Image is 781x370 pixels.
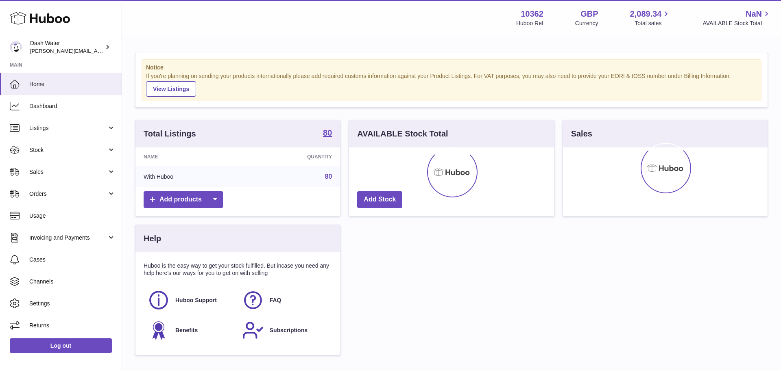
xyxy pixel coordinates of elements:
span: Settings [29,300,116,307]
span: Dashboard [29,102,116,110]
a: Add products [144,191,223,208]
strong: 80 [323,129,332,137]
h3: Sales [571,128,592,139]
span: NaN [746,9,762,19]
th: Quantity [244,147,340,166]
a: Benefits [148,319,234,341]
p: Huboo is the easy way to get your stock fulfilled. But incase you need any help here's our ways f... [144,262,332,277]
a: Huboo Support [148,289,234,311]
h3: Help [144,233,161,244]
span: Usage [29,212,116,220]
span: Home [29,80,116,88]
div: If you're planning on sending your products internationally please add required customs informati... [146,72,757,97]
span: Invoicing and Payments [29,234,107,242]
div: Dash Water [30,39,103,55]
strong: Notice [146,64,757,71]
a: Add Stock [357,191,402,208]
span: Cases [29,256,116,264]
span: Orders [29,190,107,198]
a: 2,089.34 Total sales [630,9,671,27]
span: [PERSON_NAME][EMAIL_ADDRESS][DOMAIN_NAME] [30,48,163,54]
span: Sales [29,168,107,176]
span: Benefits [175,327,198,334]
a: Log out [10,338,112,353]
td: With Huboo [135,166,244,187]
div: Currency [575,19,598,27]
h3: AVAILABLE Stock Total [357,128,448,139]
span: AVAILABLE Stock Total [702,19,771,27]
span: Stock [29,146,107,154]
img: james@dash-water.com [10,41,22,53]
div: Huboo Ref [516,19,543,27]
th: Name [135,147,244,166]
h3: Total Listings [144,128,196,139]
span: FAQ [270,296,281,304]
span: Total sales [635,19,671,27]
a: FAQ [242,289,328,311]
strong: 10362 [521,9,543,19]
a: 80 [325,173,332,180]
span: 2,089.34 [630,9,662,19]
span: Returns [29,322,116,329]
span: Channels [29,278,116,286]
span: Huboo Support [175,296,217,304]
span: Subscriptions [270,327,308,334]
a: View Listings [146,81,196,97]
a: Subscriptions [242,319,328,341]
strong: GBP [580,9,598,19]
a: NaN AVAILABLE Stock Total [702,9,771,27]
span: Listings [29,124,107,132]
a: 80 [323,129,332,138]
